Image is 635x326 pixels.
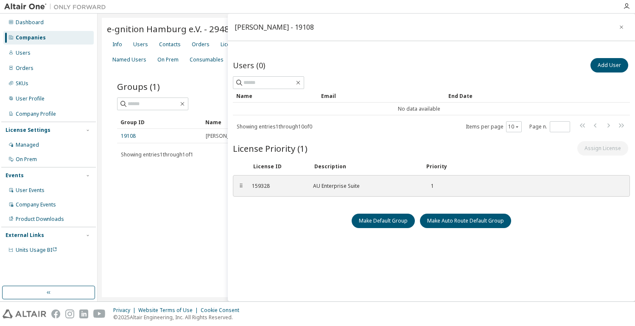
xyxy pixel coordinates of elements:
[117,81,160,92] span: Groups (1)
[590,58,628,72] button: Add User
[201,307,244,314] div: Cookie Consent
[466,121,522,132] span: Items per page
[51,309,60,318] img: facebook.svg
[420,214,511,228] button: Make Auto Route Default Group
[235,24,314,31] div: [PERSON_NAME] - 19108
[314,163,416,170] div: Description
[6,172,24,179] div: Events
[133,41,148,48] div: Users
[16,65,34,72] div: Orders
[16,201,56,208] div: Company Events
[138,307,201,314] div: Website Terms of Use
[238,183,243,189] div: ⠿
[120,115,199,129] div: Group ID
[16,187,45,194] div: User Events
[16,95,45,102] div: User Profile
[321,89,442,103] div: Email
[65,309,74,318] img: instagram.svg
[508,123,520,130] button: 10
[16,142,39,148] div: Managed
[190,56,224,63] div: Consumables
[16,216,64,223] div: Product Downloads
[577,141,628,156] button: Assign License
[206,133,245,139] span: [PERSON_NAME]
[16,19,44,26] div: Dashboard
[107,23,235,35] span: e-gnition Hamburg e.V. - 29486
[233,103,605,115] td: No data available
[233,60,265,70] span: Users (0)
[529,121,570,132] span: Page n.
[425,183,434,189] div: 1
[121,151,193,158] span: Showing entries 1 through 1 of 1
[192,41,210,48] div: Orders
[6,232,44,239] div: External Links
[16,34,46,41] div: Companies
[448,89,602,103] div: End Date
[79,309,88,318] img: linkedin.svg
[159,41,181,48] div: Contacts
[236,89,314,103] div: Name
[205,115,305,129] div: Name
[237,123,312,130] span: Showing entries 1 through 10 of 0
[233,142,308,154] span: License Priority (1)
[113,314,244,321] p: © 2025 Altair Engineering, Inc. All Rights Reserved.
[16,111,56,117] div: Company Profile
[157,56,179,63] div: On Prem
[16,50,31,56] div: Users
[352,214,415,228] button: Make Default Group
[16,80,28,87] div: SKUs
[121,133,136,139] a: 19108
[112,56,146,63] div: Named Users
[3,309,46,318] img: altair_logo.svg
[16,246,57,254] span: Units Usage BI
[6,127,50,134] div: License Settings
[16,156,37,163] div: On Prem
[253,163,304,170] div: License ID
[113,307,138,314] div: Privacy
[221,41,256,48] div: License Usage
[112,41,122,48] div: Info
[93,309,106,318] img: youtube.svg
[252,183,303,189] div: 159328
[313,183,415,189] div: AU Enterprise Suite
[4,3,110,11] img: Altair One
[426,163,447,170] div: Priority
